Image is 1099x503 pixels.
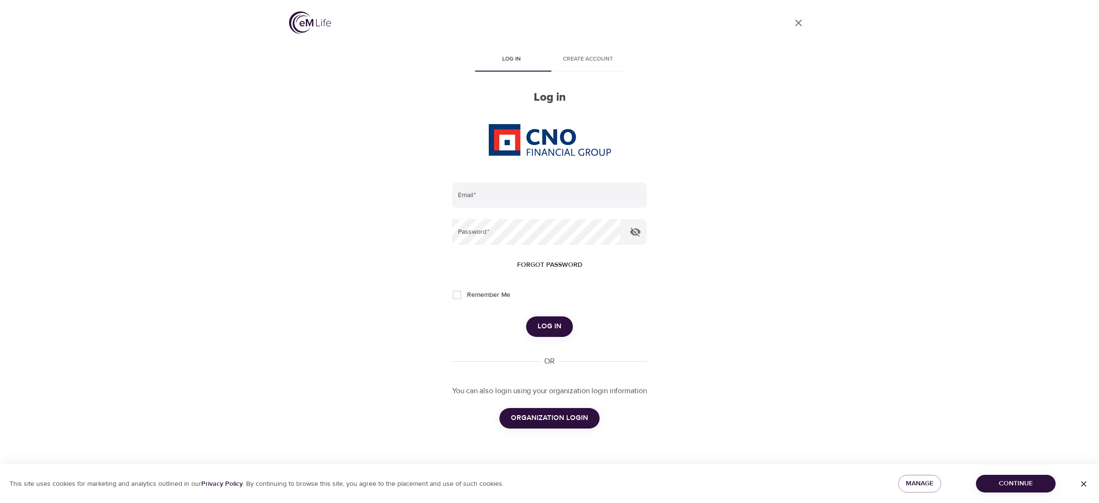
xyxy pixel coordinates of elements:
img: logo [289,11,331,34]
h2: Log in [452,91,647,105]
span: Log in [538,320,561,333]
span: Manage [906,478,933,490]
a: close [787,11,810,34]
p: You can also login using your organization login information [452,386,647,397]
button: Log in [526,316,573,336]
button: ORGANIZATION LOGIN [499,408,600,428]
span: Forgot password [517,259,582,271]
span: Continue [984,478,1048,490]
span: Log in [479,54,544,64]
span: Create account [555,54,620,64]
button: Continue [976,475,1056,493]
a: Privacy Policy [201,480,243,488]
img: CNO%20logo.png [488,124,611,156]
button: Forgot password [513,256,586,274]
div: OR [540,356,559,367]
button: Manage [898,475,941,493]
div: disabled tabs example [452,49,647,72]
span: Remember Me [467,290,510,300]
span: ORGANIZATION LOGIN [511,412,588,424]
